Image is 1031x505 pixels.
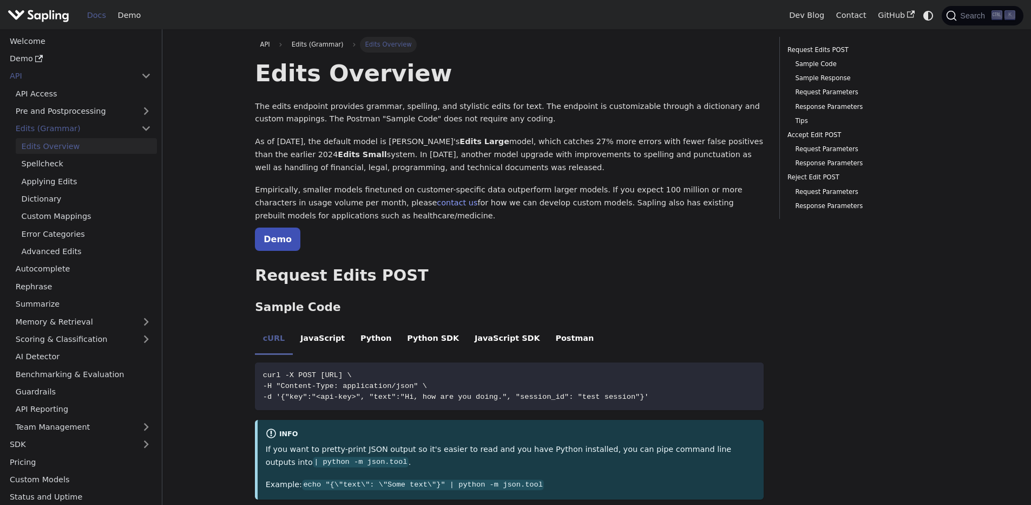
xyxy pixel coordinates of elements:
a: Reject Edit POST [787,172,934,183]
a: Request Parameters [795,144,930,154]
h3: Sample Code [255,300,764,315]
span: -H "Content-Type: application/json" \ [263,382,427,390]
li: JavaScript [293,325,353,355]
a: contact us [437,198,477,207]
p: The edits endpoint provides grammar, spelling, and stylistic edits for text. The endpoint is cust... [255,100,764,126]
a: Sapling.ai [8,8,73,23]
span: Edits Overview [360,37,417,52]
a: Status and Uptime [4,489,157,505]
code: | python -m json.tool [313,457,409,468]
nav: Breadcrumbs [255,37,764,52]
a: Demo [255,228,300,251]
a: Sample Response [795,73,930,83]
a: Docs [81,7,112,24]
a: Edits Overview [16,138,157,154]
a: API [4,68,135,84]
li: cURL [255,325,292,355]
div: info [266,428,756,441]
li: Python [353,325,399,355]
li: Python SDK [399,325,467,355]
span: API [260,41,270,48]
li: JavaScript SDK [467,325,548,355]
a: Rephrase [10,279,157,294]
span: Search [957,11,991,20]
a: SDK [4,437,135,452]
a: Guardrails [10,384,157,400]
a: Custom Models [4,472,157,488]
button: Search (Ctrl+K) [942,6,1023,25]
a: Contact [830,7,872,24]
a: Dictionary [16,191,157,207]
a: Demo [112,7,147,24]
strong: Edits Small [338,150,386,159]
kbd: K [1004,10,1015,20]
a: Scoring & Classification [10,332,157,347]
h2: Request Edits POST [255,266,764,286]
p: As of [DATE], the default model is [PERSON_NAME]'s model, which catches 27% more errors with fewe... [255,135,764,174]
a: Summarize [10,296,157,312]
strong: Edits Large [459,137,509,146]
a: Benchmarking & Evaluation [10,366,157,382]
code: echo "{\"text\": \"Some text\"}" | python -m json.tool [302,480,544,490]
a: Custom Mappings [16,209,157,224]
span: curl -X POST [URL] \ [263,371,352,379]
a: Response Parameters [795,158,930,169]
a: Autocomplete [10,261,157,277]
a: Memory & Retrieval [10,314,157,329]
a: Team Management [10,419,157,435]
a: Applying Edits [16,173,157,189]
button: Switch between dark and light mode (currently system mode) [921,8,936,23]
a: API Access [10,86,157,101]
p: If you want to pretty-print JSON output so it's easier to read and you have Python installed, you... [266,443,756,469]
a: Response Parameters [795,201,930,211]
span: -d '{"key":"<api-key>", "text":"Hi, how are you doing.", "session_id": "test session"}' [263,393,649,401]
a: Request Edits POST [787,45,934,55]
a: GitHub [872,7,920,24]
a: Sample Code [795,59,930,69]
button: Collapse sidebar category 'API' [135,68,157,84]
a: Response Parameters [795,102,930,112]
li: Postman [548,325,602,355]
a: API [255,37,275,52]
a: Edits (Grammar) [10,121,157,137]
a: Welcome [4,33,157,49]
a: Dev Blog [783,7,830,24]
span: Edits (Grammar) [286,37,348,52]
a: Demo [4,51,157,67]
button: Expand sidebar category 'SDK' [135,437,157,452]
a: Advanced Edits [16,244,157,260]
a: Error Categories [16,226,157,242]
img: Sapling.ai [8,8,69,23]
p: Example: [266,478,756,491]
a: Request Parameters [795,87,930,98]
p: Empirically, smaller models finetuned on customer-specific data outperform larger models. If you ... [255,184,764,222]
a: Accept Edit POST [787,130,934,140]
a: Spellcheck [16,156,157,172]
a: Pre and Postprocessing [10,103,157,119]
a: API Reporting [10,402,157,417]
a: Tips [795,116,930,126]
a: Pricing [4,454,157,470]
h1: Edits Overview [255,59,764,88]
a: AI Detector [10,349,157,365]
a: Request Parameters [795,187,930,197]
